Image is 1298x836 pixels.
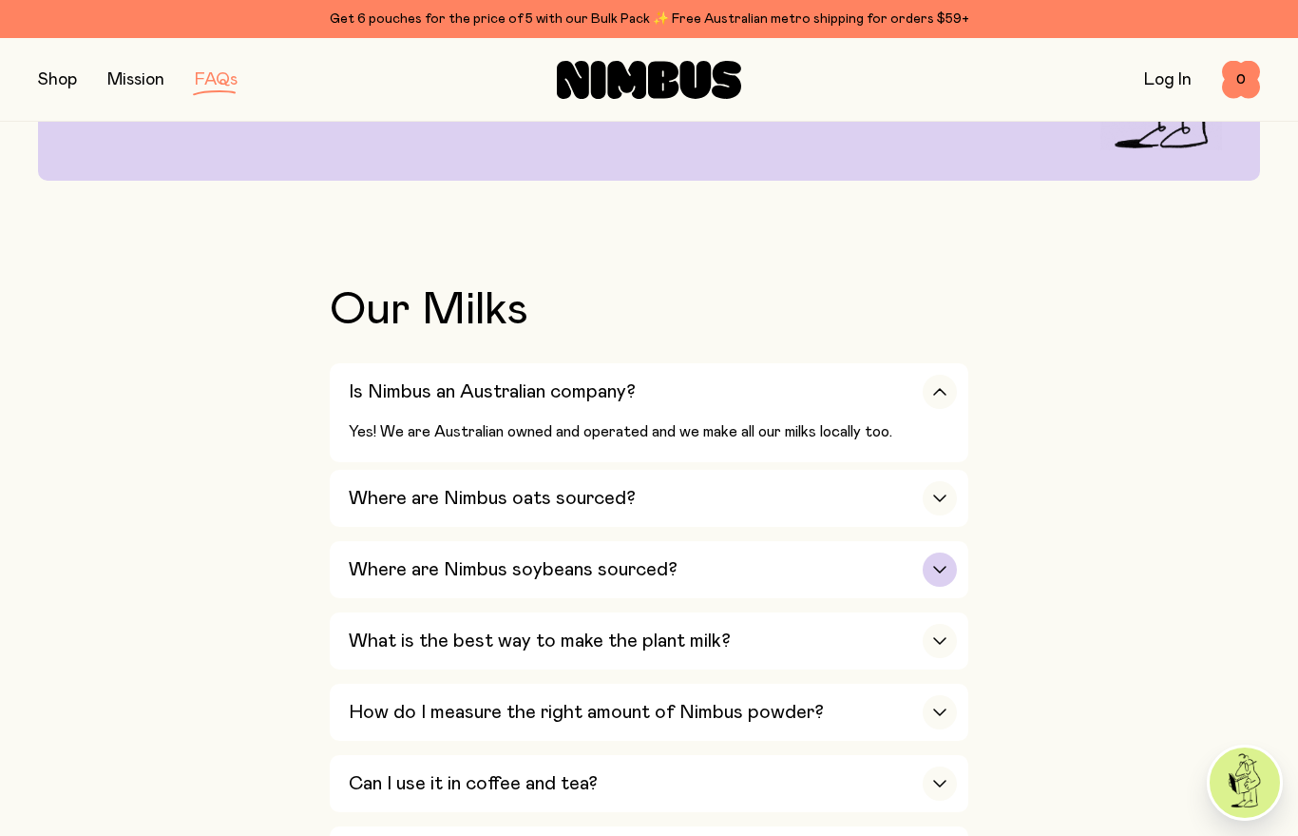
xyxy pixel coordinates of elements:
button: How do I measure the right amount of Nimbus powder? [330,684,968,741]
a: FAQs [195,71,238,88]
p: Yes! We are Australian owned and operated and we make all our milks locally too. [349,420,957,443]
a: Log In [1144,71,1192,88]
button: 0 [1222,61,1260,99]
img: agent [1210,748,1280,818]
h3: Where are Nimbus oats sourced? [349,487,636,510]
button: Where are Nimbus oats sourced? [330,470,968,527]
a: Mission [107,71,164,88]
h3: How do I measure the right amount of Nimbus powder? [349,701,824,724]
div: Get 6 pouches for the price of 5 with our Bulk Pack ✨ Free Australian metro shipping for orders $59+ [38,8,1260,30]
h3: Where are Nimbus soybeans sourced? [349,558,678,581]
h3: Is Nimbus an Australian company? [349,380,636,403]
button: What is the best way to make the plant milk? [330,612,968,670]
button: Where are Nimbus soybeans sourced? [330,541,968,598]
h3: Can I use it in coffee and tea? [349,772,598,795]
button: Can I use it in coffee and tea? [330,755,968,812]
h3: What is the best way to make the plant milk? [349,630,731,652]
h2: Our Milks [330,287,968,333]
button: Is Nimbus an Australian company?Yes! We are Australian owned and operated and we make all our mil... [330,363,968,462]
